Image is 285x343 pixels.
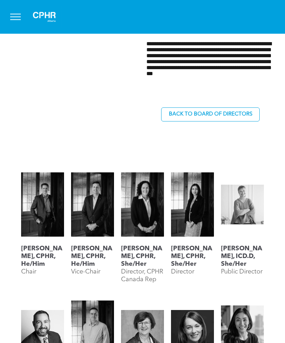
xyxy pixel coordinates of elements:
[27,6,62,28] img: A white background with a few lines on it
[221,245,264,268] h3: [PERSON_NAME], ICD.D, She/Her
[71,245,114,268] h3: [PERSON_NAME], CPHR, He/Him
[21,268,36,276] p: Chair
[169,111,252,118] span: BACK TO BOARD OF DIRECTORS
[6,8,25,26] button: menu
[71,268,100,276] p: Vice-Chair
[21,245,64,268] h3: [PERSON_NAME], CPHR, He/Him
[171,245,214,268] h3: [PERSON_NAME], CPHR, She/Her
[221,268,262,276] p: Public Director
[121,268,164,283] p: Director, CPHR Canada Rep
[121,245,164,268] h3: [PERSON_NAME], CPHR, She/Her
[161,107,260,121] a: BACK TO BOARD OF DIRECTORS
[171,268,194,276] p: Director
